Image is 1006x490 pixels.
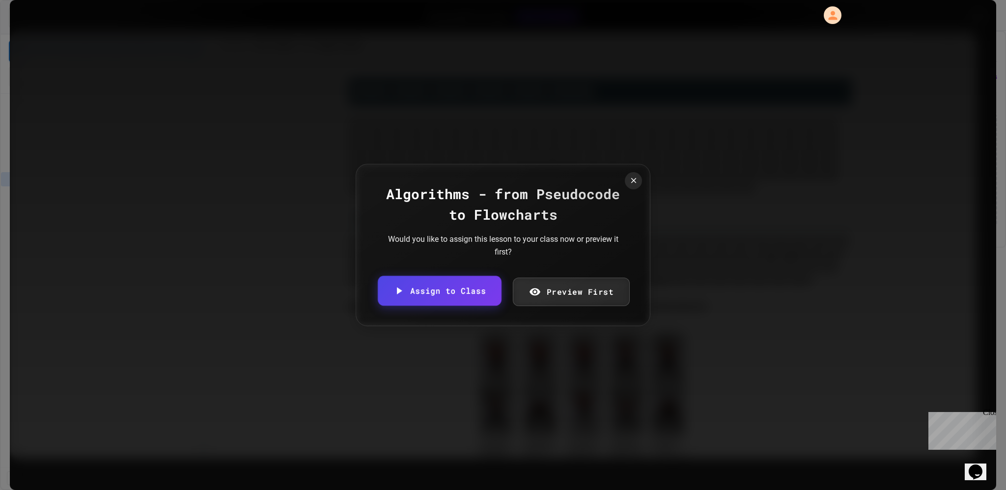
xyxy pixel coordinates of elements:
[378,276,502,306] a: Assign to Class
[924,408,996,450] iframe: chat widget
[385,233,621,258] div: Would you like to assign this lesson to your class now or preview it first?
[513,278,630,306] a: Preview First
[965,451,996,480] iframe: chat widget
[4,4,68,62] div: Chat with us now!Close
[376,184,630,225] div: Algorithms - from Pseudocode to Flowcharts
[813,4,844,26] div: My Account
